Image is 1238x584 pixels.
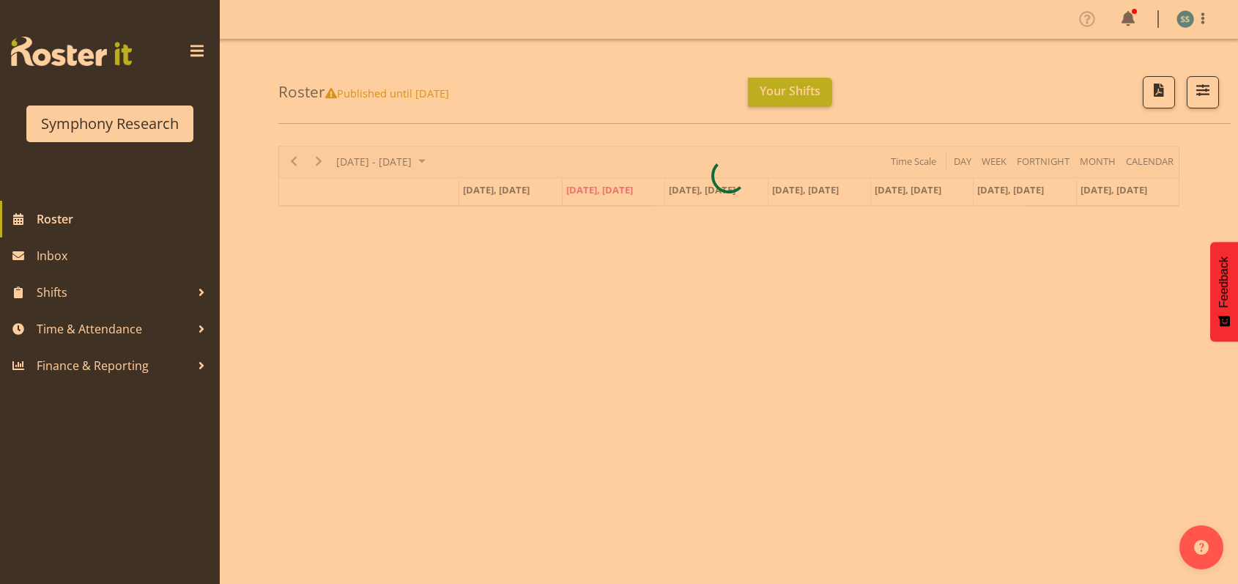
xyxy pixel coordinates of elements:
span: Finance & Reporting [37,355,190,377]
button: Your Shifts [748,78,832,107]
button: Filter Shifts [1187,76,1219,108]
img: shane-shaw-williams1936.jpg [1176,10,1194,28]
h4: Roster [278,84,449,100]
span: Published until [DATE] [325,86,449,100]
button: Feedback - Show survey [1210,242,1238,341]
span: Time & Attendance [37,318,190,340]
span: Feedback [1217,256,1231,308]
span: Inbox [37,245,212,267]
button: Download a PDF of the roster according to the set date range. [1143,76,1175,108]
span: Shifts [37,281,190,303]
span: Roster [37,208,212,230]
img: help-xxl-2.png [1194,540,1209,555]
img: Rosterit website logo [11,37,132,66]
span: Your Shifts [760,83,820,99]
div: Symphony Research [41,113,179,135]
